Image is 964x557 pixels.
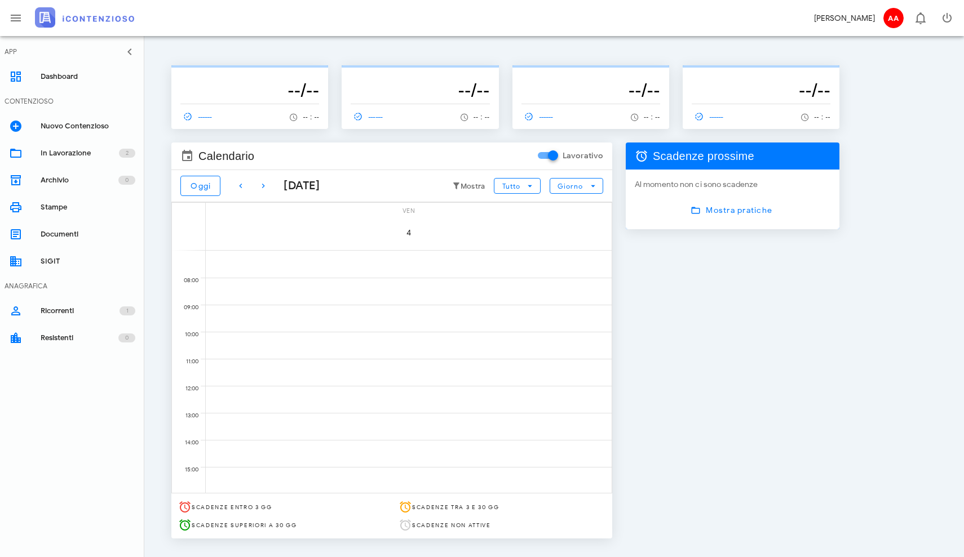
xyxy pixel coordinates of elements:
[172,409,201,422] div: 13:00
[692,112,724,122] span: ------
[474,113,490,121] span: -- : --
[206,203,612,217] div: ven
[180,109,218,124] a: ------
[521,70,660,79] p: --------------
[557,182,583,190] span: Giorno
[35,7,134,28] img: logo-text-2x.png
[125,332,129,344] span: 0
[172,436,201,449] div: 14:00
[684,200,781,220] a: Mostra pratiche
[172,491,201,503] div: 16:00
[351,109,388,124] a: ------
[521,109,559,124] a: ------
[172,355,201,368] div: 11:00
[814,12,875,24] div: [PERSON_NAME]
[41,176,118,185] div: Archivio
[393,228,424,238] span: 4
[692,70,830,79] p: --------------
[550,178,603,194] button: Giorno
[41,230,135,239] div: Documenti
[41,72,135,81] div: Dashboard
[172,464,201,476] div: 15:00
[693,205,772,215] span: Mostra pratiche
[351,79,489,101] h3: --/--
[879,5,906,32] button: AA
[180,79,319,101] h3: --/--
[172,274,201,287] div: 08:00
[125,175,129,186] span: 0
[502,182,520,190] span: Tutto
[192,522,297,529] span: Scadenze superiori a 30 gg
[692,109,729,124] a: ------
[494,178,540,194] button: Tutto
[412,503,499,511] span: Scadenze tra 3 e 30 gg
[172,382,201,395] div: 12:00
[5,96,54,106] div: CONTENZIOSO
[883,8,904,28] span: AA
[41,306,120,315] div: Ricorrenti
[172,328,201,341] div: 10:00
[41,257,135,266] div: SIGIT
[198,147,254,165] span: Calendario
[461,182,485,191] small: Mostra
[521,112,554,122] span: ------
[172,301,201,314] div: 09:00
[351,70,489,79] p: --------------
[275,177,320,194] div: [DATE]
[41,333,118,342] div: Resistenti
[635,179,830,191] div: Al momento non ci sono scadenze
[190,181,211,191] span: Oggi
[692,79,830,101] h3: --/--
[41,149,119,158] div: In Lavorazione
[41,122,135,131] div: Nuovo Contenzioso
[303,113,319,121] span: -- : --
[192,503,272,511] span: Scadenze entro 3 gg
[906,5,934,32] button: Distintivo
[41,203,135,212] div: Stampe
[180,112,213,122] span: ------
[814,113,830,121] span: -- : --
[644,113,660,121] span: -- : --
[180,70,319,79] p: --------------
[412,522,491,529] span: Scadenze non attive
[521,79,660,101] h3: --/--
[126,148,129,159] span: 2
[5,281,47,291] div: ANAGRAFICA
[351,112,383,122] span: ------
[653,147,754,165] span: Scadenze prossime
[180,176,220,196] button: Oggi
[126,305,129,317] span: 1
[563,150,603,162] label: Lavorativo
[393,217,424,248] button: 4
